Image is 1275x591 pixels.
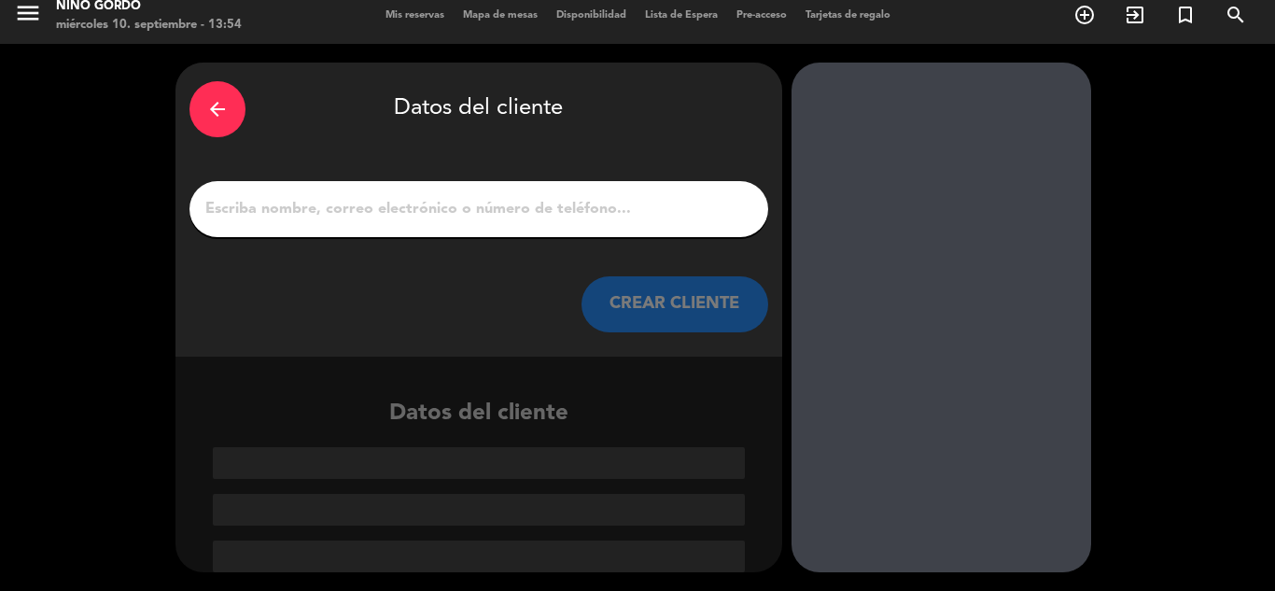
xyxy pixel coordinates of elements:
i: arrow_back [206,98,229,120]
button: CREAR CLIENTE [581,276,768,332]
i: search [1225,4,1247,26]
i: turned_in_not [1174,4,1197,26]
span: Mis reservas [376,10,454,21]
span: Disponibilidad [547,10,636,21]
span: Lista de Espera [636,10,727,21]
span: Mapa de mesas [454,10,547,21]
div: Datos del cliente [175,396,782,572]
div: Datos del cliente [189,77,768,142]
i: exit_to_app [1124,4,1146,26]
span: Tarjetas de regalo [796,10,900,21]
i: add_circle_outline [1073,4,1096,26]
input: Escriba nombre, correo electrónico o número de teléfono... [203,196,754,222]
div: miércoles 10. septiembre - 13:54 [56,16,242,35]
span: Pre-acceso [727,10,796,21]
